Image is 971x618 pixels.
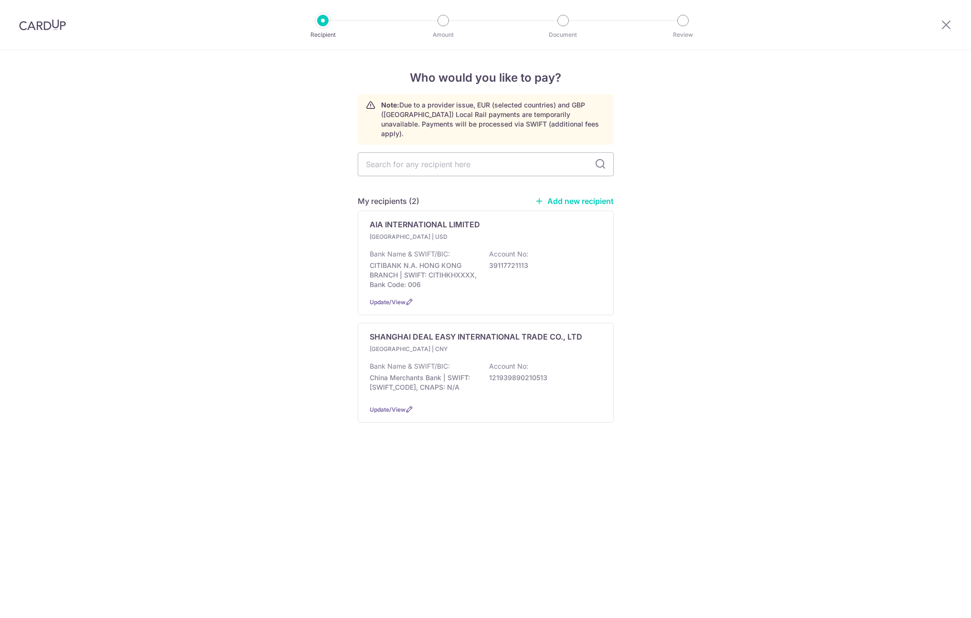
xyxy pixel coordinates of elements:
[370,219,480,230] p: AIA INTERNATIONAL LIMITED
[370,331,582,342] p: SHANGHAI DEAL EASY INTERNATIONAL TRADE CO., LTD
[489,261,596,270] p: 39117721113
[381,100,606,139] p: Due to a provider issue, EUR (selected countries) and GBP ([GEOGRAPHIC_DATA]) Local Rail payments...
[370,373,477,392] p: China Merchants Bank | SWIFT: [SWIFT_CODE], CNAPS: N/A
[535,196,614,206] a: Add new recipient
[370,344,482,354] p: [GEOGRAPHIC_DATA] | CNY
[489,373,596,383] p: 121939890210513
[370,406,405,413] a: Update/View
[381,101,399,109] strong: Note:
[528,30,598,40] p: Document
[19,19,66,31] img: CardUp
[358,69,614,86] h4: Who would you like to pay?
[489,362,528,371] p: Account No:
[370,232,482,242] p: [GEOGRAPHIC_DATA] | USD
[358,195,419,207] h5: My recipients (2)
[648,30,718,40] p: Review
[370,261,477,289] p: CITIBANK N.A. HONG KONG BRANCH | SWIFT: CITIHKHXXXX, Bank Code: 006
[288,30,358,40] p: Recipient
[408,30,479,40] p: Amount
[370,362,450,371] p: Bank Name & SWIFT/BIC:
[370,298,405,306] a: Update/View
[489,249,528,259] p: Account No:
[370,249,450,259] p: Bank Name & SWIFT/BIC:
[912,589,961,613] iframe: 打开一个小组件，您可以在其中找到更多信息
[358,152,614,176] input: Search for any recipient here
